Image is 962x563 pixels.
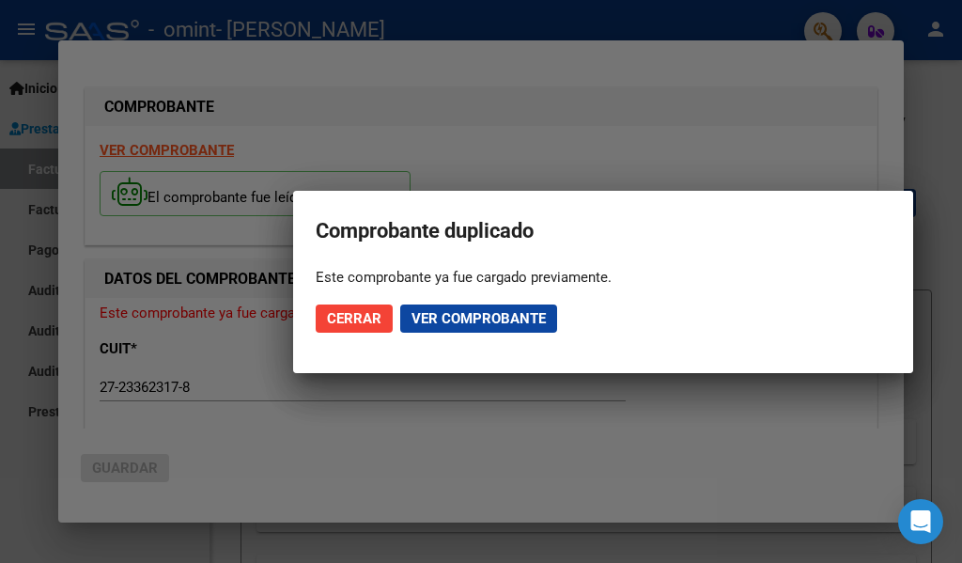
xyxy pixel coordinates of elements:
button: Cerrar [316,305,393,333]
span: Cerrar [327,310,381,327]
span: Ver comprobante [411,310,546,327]
div: Este comprobante ya fue cargado previamente. [316,268,891,287]
button: Ver comprobante [400,305,557,333]
h2: Comprobante duplicado [316,213,891,249]
div: Open Intercom Messenger [898,499,943,544]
